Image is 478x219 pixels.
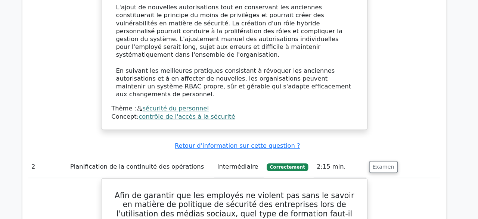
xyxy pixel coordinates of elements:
button: Examen [371,162,399,174]
td: 2 [37,157,75,179]
div: Concept: [118,115,360,123]
td: 2:15 min. [317,157,368,179]
td: Intermédiaire [219,157,268,179]
a: contrôle de l'accès à la sécurité [145,115,240,122]
span: Correctement [271,165,311,172]
td: Planification de la continuité des opérations [75,157,219,179]
a: Retour d'information sur cette question ? [180,144,303,151]
a: sécurité du personnel [149,107,214,114]
div: Thème : [118,107,360,115]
